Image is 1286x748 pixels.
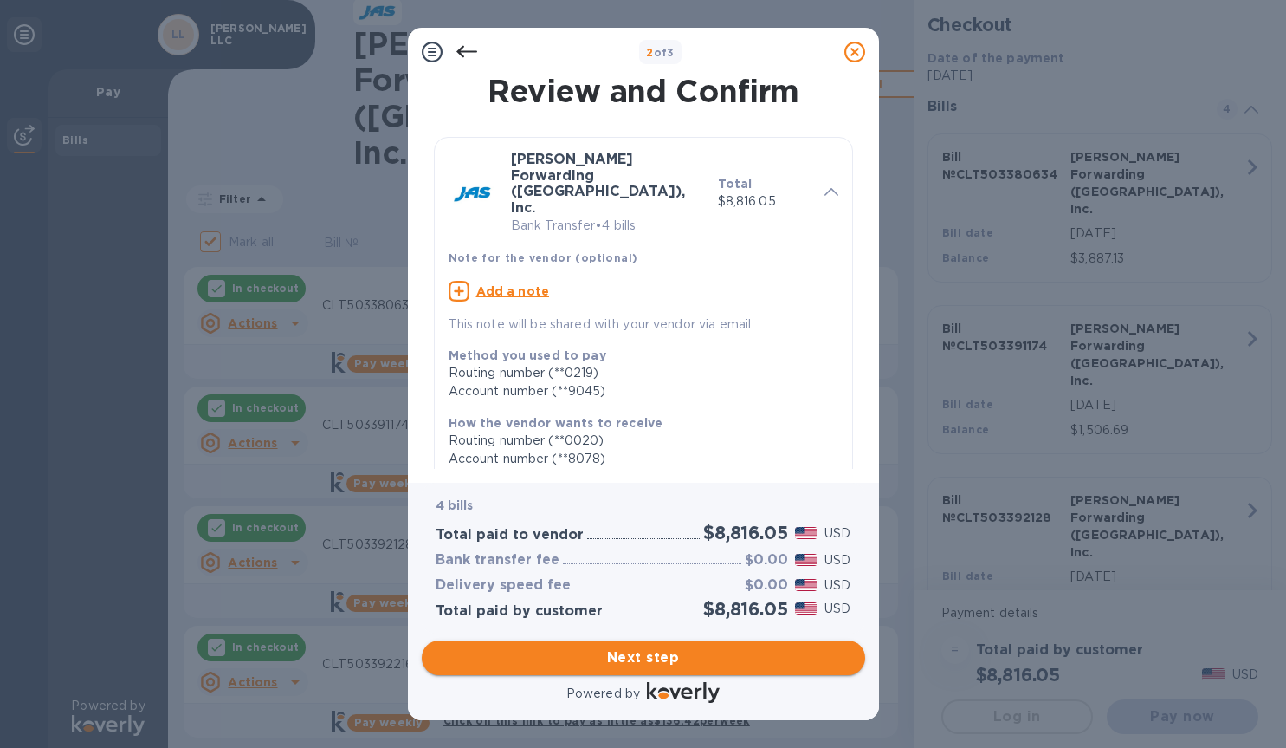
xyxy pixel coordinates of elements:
p: Bank Transfer • 4 bills [511,217,704,235]
button: Next step [422,641,865,675]
h3: Total paid to vendor [436,527,584,543]
div: [PERSON_NAME] Forwarding ([GEOGRAPHIC_DATA]), Inc.Bank Transfer•4 billsTotal$8,816.05Note for the... [449,152,838,334]
h3: Total paid by customer [436,603,603,620]
h3: Bank transfer fee [436,552,559,569]
b: of 3 [646,46,675,59]
img: Logo [647,682,720,703]
b: How the vendor wants to receive [449,416,663,430]
b: Total [718,177,753,191]
span: Next step [436,647,851,668]
div: Routing number (**0020) [449,432,824,450]
p: Powered by [566,685,640,703]
span: 2 [646,46,653,59]
h3: $0.00 [745,552,788,569]
b: Method you used to pay [449,348,606,362]
p: USD [824,600,850,618]
div: Routing number (**0219) [449,364,824,382]
h2: $8,816.05 [703,598,787,620]
b: [PERSON_NAME] Forwarding ([GEOGRAPHIC_DATA]), Inc. [511,151,685,216]
p: $8,816.05 [718,192,811,211]
p: USD [824,524,850,543]
img: USD [795,527,818,539]
p: USD [824,551,850,569]
div: Account number (**9045) [449,382,824,400]
p: USD [824,576,850,595]
div: Account number (**8078) [449,450,824,468]
img: USD [795,602,818,615]
h3: $0.00 [745,577,788,594]
b: Note for the vendor (optional) [449,251,638,264]
img: USD [795,579,818,591]
h2: $8,816.05 [703,522,787,543]
h3: Delivery speed fee [436,577,571,594]
h1: Review and Confirm [430,73,856,109]
p: This note will be shared with your vendor via email [449,315,838,334]
b: 4 bills [436,498,474,512]
u: Add a note [476,284,550,298]
img: USD [795,554,818,566]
